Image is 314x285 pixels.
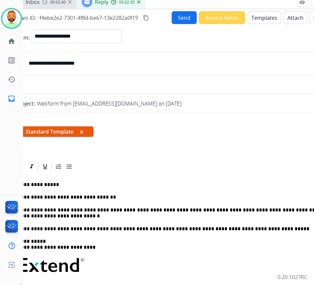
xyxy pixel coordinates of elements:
[8,76,15,83] mat-icon: history
[27,162,37,172] div: Italic
[15,100,35,108] p: Subject:
[8,95,15,103] mat-icon: inbox
[199,11,245,24] button: Secure Notes
[15,126,94,137] span: Standard Template
[172,11,197,24] button: Send
[143,15,149,21] mat-icon: content_copy
[8,56,15,64] mat-icon: list_alt
[37,100,182,108] p: Webform from [EMAIL_ADDRESS][DOMAIN_NAME] on [DATE]
[13,14,36,22] p: Convo ID:
[40,14,138,21] span: f4ebe2e2-7301-4f8d-be67-13e2282a0f19
[64,162,74,172] div: Bullet List
[248,11,281,24] button: Templates
[54,162,64,172] div: Ordered List
[2,9,21,28] img: avatar
[284,11,307,24] button: Attach
[40,162,50,172] div: Underline
[80,128,83,136] button: x
[277,273,307,281] p: 0.20.1027RC
[8,37,15,45] mat-icon: home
